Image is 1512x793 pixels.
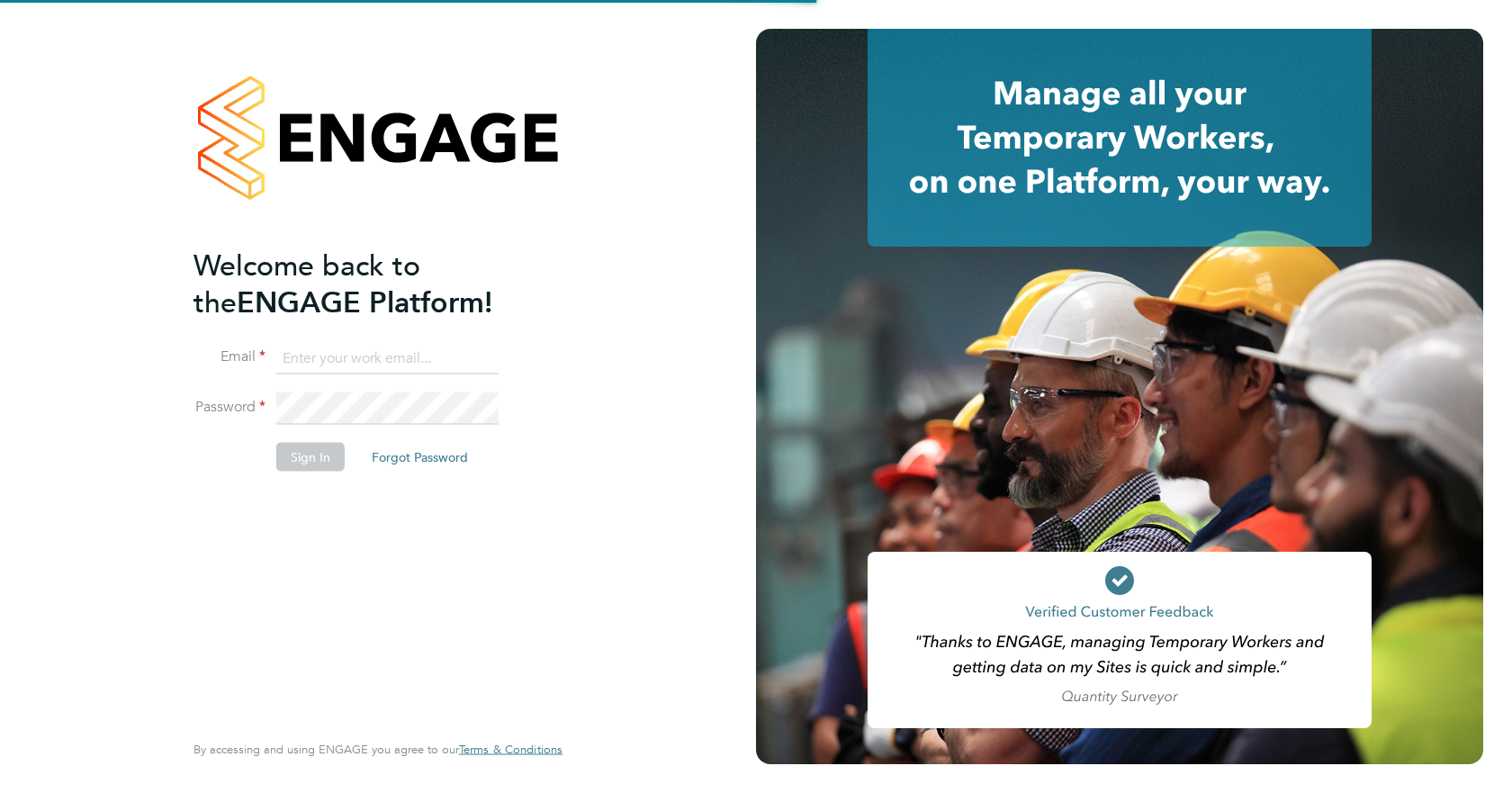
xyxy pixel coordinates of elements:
[193,247,544,320] h2: ENGAGE Platform!
[357,443,482,472] button: Forgot Password
[276,443,345,472] button: Sign In
[193,248,420,320] span: Welcome back to the
[276,342,499,374] input: Enter your work email...
[193,742,562,757] span: By accessing and using ENGAGE you agree to our
[459,743,562,757] a: Terms & Conditions
[193,398,265,417] label: Password
[193,347,265,366] label: Email
[459,742,562,757] span: Terms & Conditions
